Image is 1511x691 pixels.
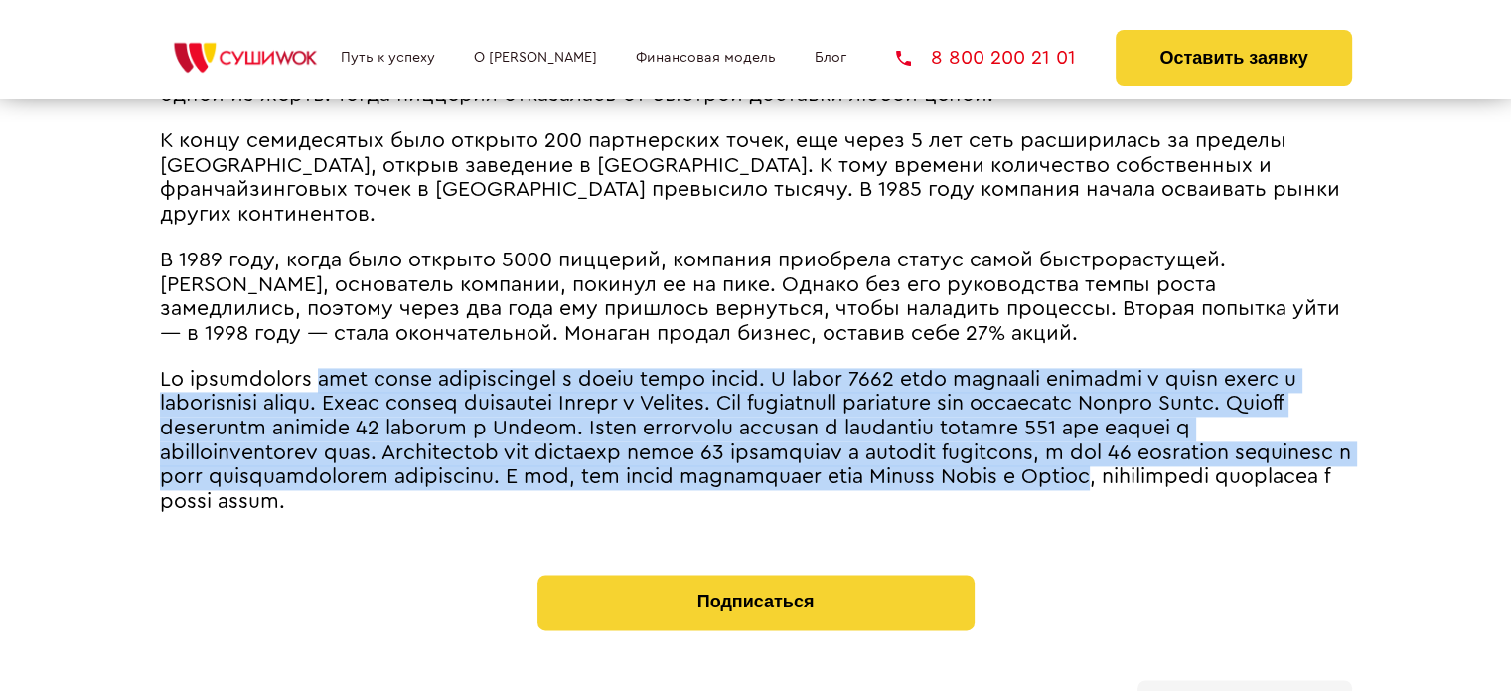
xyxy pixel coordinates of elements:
span: К концу семидесятых было открыто 200 партнерских точек, еще через 5 лет сеть расширилась за преде... [160,130,1340,225]
span: В 1989 году, когда было открыто 5000 пиццерий, компания приобрела статус самой быстрорастущей. [P... [160,250,1340,344]
a: Финансовая модель [636,50,776,66]
a: Блог [815,50,846,66]
a: 8 800 200 21 01 [896,48,1076,68]
a: Путь к успеху [341,50,435,66]
a: О [PERSON_NAME] [474,50,597,66]
span: Lo ipsumdolors amet conse adipiscingel s doeiu tempo incid. U labor 7662 etdo magnaali enimadmi v... [160,369,1351,512]
button: Оставить заявку [1116,30,1351,86]
span: 8 800 200 21 01 [931,48,1076,68]
button: Подписаться [537,575,975,630]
